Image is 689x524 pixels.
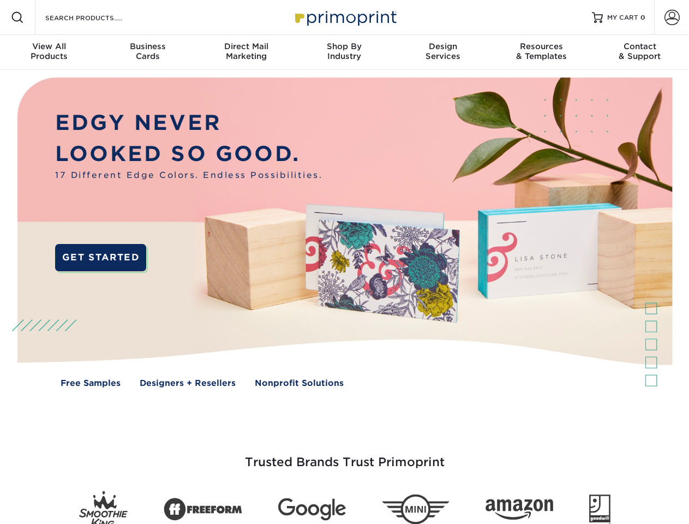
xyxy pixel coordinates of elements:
a: Shop ByIndustry [295,35,393,70]
a: BusinessCards [98,35,196,70]
span: MY CART [607,13,638,22]
span: Design [394,41,492,51]
a: GET STARTED [55,244,146,271]
a: DesignServices [394,35,492,70]
span: Business [98,41,196,51]
div: Industry [295,41,393,61]
span: Shop By [295,41,393,51]
img: Goodwill [589,495,610,524]
a: Direct MailMarketing [197,35,295,70]
h3: Trusted Brands Trust Primoprint [26,429,664,483]
span: 17 Different Edge Colors. Endless Possibilities. [55,169,322,182]
p: EDGY NEVER [55,108,322,139]
a: Free Samples [61,377,121,390]
span: Direct Mail [197,41,295,51]
a: Resources& Templates [492,35,590,70]
a: Designers + Resellers [140,377,236,390]
div: & Templates [492,41,590,61]
span: 0 [640,14,645,21]
div: Marketing [197,41,295,61]
span: Contact [591,41,689,51]
a: Nonprofit Solutions [255,377,344,390]
span: Resources [492,41,590,51]
div: & Support [591,41,689,61]
img: Primoprint [290,5,399,29]
img: Amazon [486,499,553,520]
div: Services [394,41,492,61]
p: LOOKED SO GOOD. [55,139,322,170]
div: Cards [98,41,196,61]
img: Google [278,498,346,521]
input: SEARCH PRODUCTS..... [44,11,151,24]
a: Contact& Support [591,35,689,70]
